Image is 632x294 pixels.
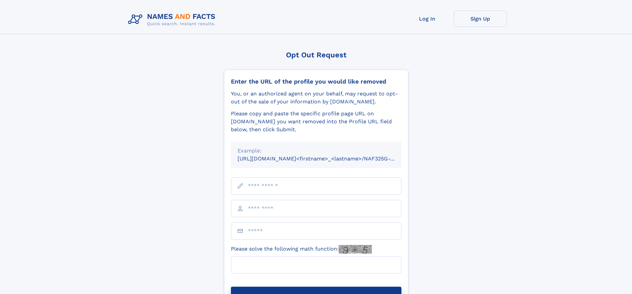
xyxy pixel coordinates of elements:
[401,11,454,27] a: Log In
[231,110,401,134] div: Please copy and paste the specific profile page URL on [DOMAIN_NAME] you want removed into the Pr...
[231,90,401,106] div: You, or an authorized agent on your behalf, may request to opt-out of the sale of your informatio...
[224,51,408,59] div: Opt Out Request
[454,11,507,27] a: Sign Up
[125,11,221,29] img: Logo Names and Facts
[238,147,395,155] div: Example:
[238,155,414,162] small: [URL][DOMAIN_NAME]<firstname>_<lastname>/NAF325G-xxxxxxxx
[231,78,401,85] div: Enter the URL of the profile you would like removed
[231,245,372,254] label: Please solve the following math function:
